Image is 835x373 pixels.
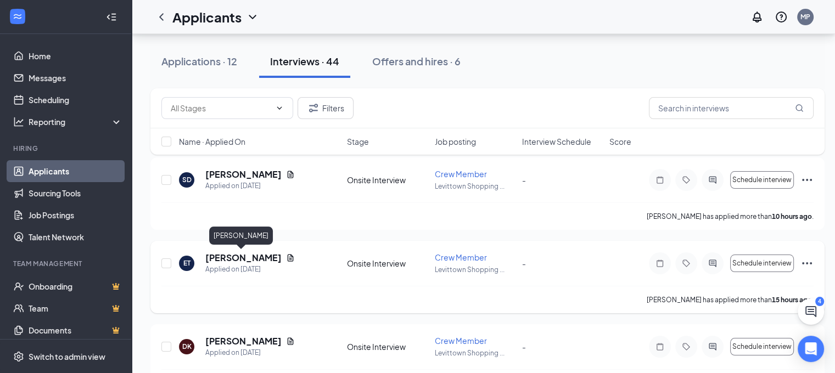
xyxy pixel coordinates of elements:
svg: ActiveChat [706,342,719,351]
div: Applied on [DATE] [205,264,295,275]
a: Messages [29,67,122,89]
span: Crew Member [435,169,487,179]
svg: Document [286,170,295,179]
a: TeamCrown [29,297,122,319]
div: Reporting [29,116,123,127]
p: Levittown Shopping ... [435,265,515,274]
svg: QuestionInfo [775,10,788,24]
span: Stage [347,136,369,147]
svg: ActiveChat [706,259,719,268]
svg: Collapse [106,12,117,22]
span: Schedule interview [732,343,792,351]
svg: ChevronDown [275,104,284,112]
span: - [522,258,526,268]
span: - [522,342,526,352]
div: [PERSON_NAME] [209,227,273,245]
span: Interview Schedule [522,136,591,147]
div: Onsite Interview [347,258,428,269]
svg: Analysis [13,116,24,127]
div: Applications · 12 [161,54,237,68]
span: Name · Applied On [179,136,245,147]
p: [PERSON_NAME] has applied more than . [647,295,814,304]
a: Sourcing Tools [29,182,122,204]
svg: Filter [307,101,320,115]
svg: Settings [13,351,24,362]
div: Onsite Interview [347,174,428,185]
h5: [PERSON_NAME] [205,168,282,180]
div: Applied on [DATE] [205,347,295,358]
svg: Tag [680,342,693,351]
svg: Tag [680,176,693,184]
a: Scheduling [29,89,122,111]
svg: ActiveChat [706,176,719,184]
p: [PERSON_NAME] has applied more than . [647,212,814,221]
a: Home [29,45,122,67]
h5: [PERSON_NAME] [205,252,282,264]
p: Levittown Shopping ... [435,348,515,358]
div: Interviews · 44 [270,54,339,68]
svg: MagnifyingGlass [795,104,804,112]
div: MP [800,12,810,21]
svg: Notifications [750,10,764,24]
button: Schedule interview [730,255,794,272]
div: Onsite Interview [347,341,428,352]
p: Levittown Shopping ... [435,182,515,191]
h1: Applicants [172,8,242,26]
span: Job posting [435,136,476,147]
svg: Document [286,253,295,262]
a: Applicants [29,160,122,182]
span: Schedule interview [732,176,792,184]
a: OnboardingCrown [29,275,122,297]
span: - [522,175,526,185]
svg: Note [653,342,666,351]
div: SD [182,175,192,184]
svg: ChatActive [804,305,817,318]
div: Hiring [13,144,120,153]
span: Crew Member [435,252,487,262]
input: Search in interviews [649,97,814,119]
svg: Note [653,259,666,268]
div: Team Management [13,259,120,268]
svg: Note [653,176,666,184]
div: ET [183,258,190,268]
button: Filter Filters [298,97,354,119]
div: DK [182,342,192,351]
h5: [PERSON_NAME] [205,335,282,347]
input: All Stages [171,102,271,114]
span: Schedule interview [732,259,792,267]
button: ChatActive [798,298,824,325]
svg: Ellipses [800,257,814,270]
div: Switch to admin view [29,351,105,362]
svg: ChevronLeft [155,10,168,24]
svg: Tag [680,259,693,268]
div: Offers and hires · 6 [372,54,461,68]
svg: WorkstreamLogo [12,11,23,22]
button: Schedule interview [730,338,794,355]
svg: ChevronDown [246,10,259,24]
button: Schedule interview [730,171,794,189]
div: 4 [815,297,824,306]
span: Score [609,136,631,147]
div: Open Intercom Messenger [798,336,824,362]
a: Talent Network [29,226,122,248]
svg: Document [286,337,295,346]
a: DocumentsCrown [29,319,122,341]
a: Job Postings [29,204,122,226]
svg: Ellipses [800,173,814,187]
b: 10 hours ago [772,212,812,221]
b: 15 hours ago [772,296,812,304]
div: Applied on [DATE] [205,180,295,191]
span: Crew Member [435,336,487,346]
